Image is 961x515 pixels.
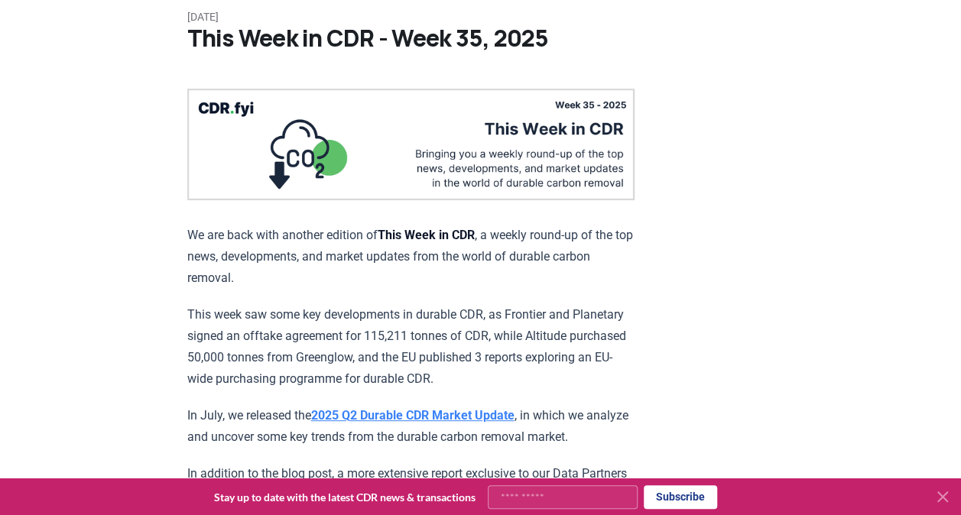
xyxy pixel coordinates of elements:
[187,24,774,52] h1: This Week in CDR - Week 35, 2025
[187,405,635,448] p: In July, we released the , in which we analyze and uncover some key trends from the durable carbo...
[378,228,475,242] strong: This Week in CDR
[311,408,515,423] a: 2025 Q2 Durable CDR Market Update
[187,9,774,24] p: [DATE]
[187,225,635,289] p: We are back with another edition of , a weekly round-up of the top news, developments, and market...
[187,89,635,200] img: blog post image
[187,304,635,390] p: This week saw some key developments in durable CDR, as Frontier and Planetary signed an offtake a...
